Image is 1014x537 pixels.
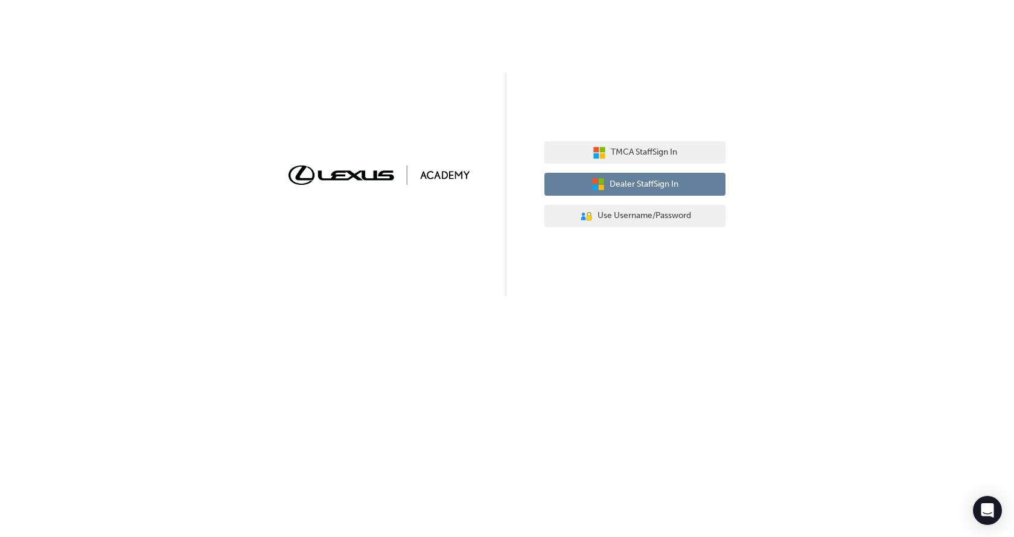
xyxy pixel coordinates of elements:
button: TMCA StaffSign In [544,141,725,164]
span: Use Username/Password [598,209,691,223]
div: Open Intercom Messenger [973,496,1002,525]
span: Dealer Staff Sign In [610,178,678,191]
span: TMCA Staff Sign In [611,146,677,159]
img: Trak [289,166,470,184]
button: Use Username/Password [544,205,725,228]
button: Dealer StaffSign In [544,173,725,196]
